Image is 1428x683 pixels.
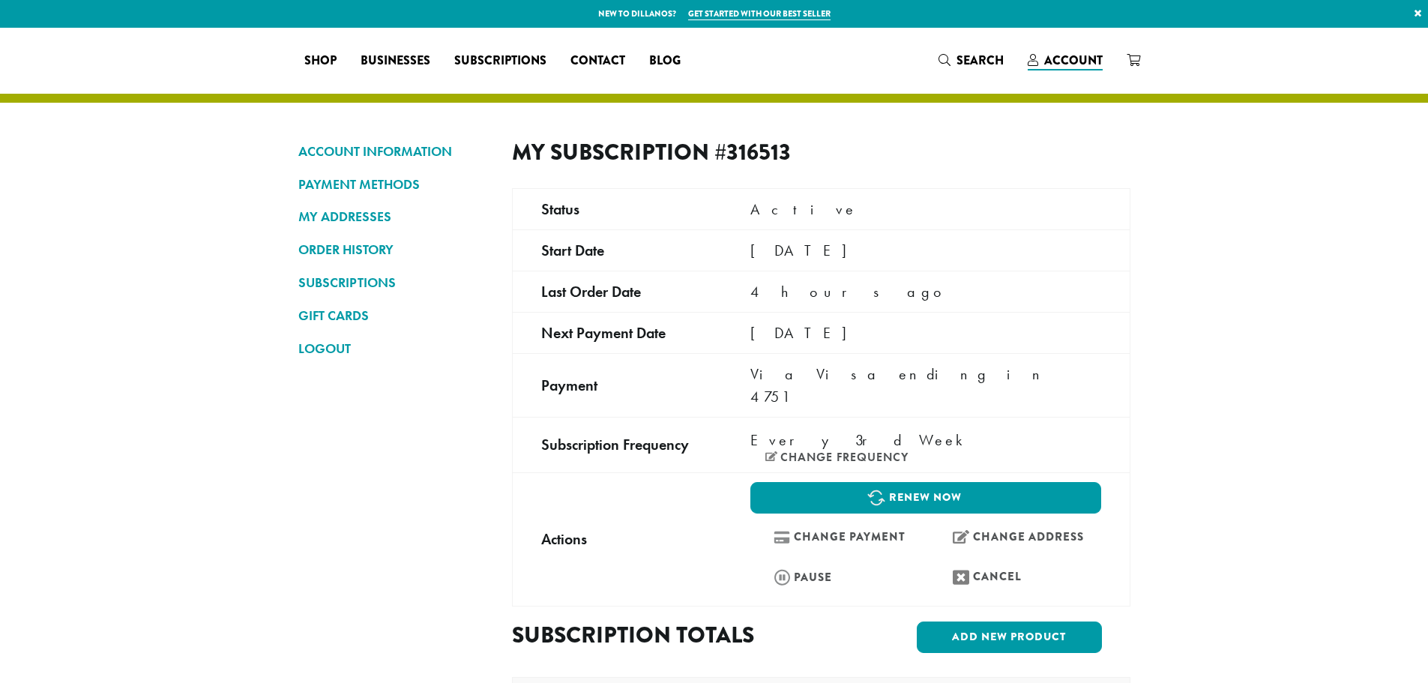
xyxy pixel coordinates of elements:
[512,353,722,417] td: Payment
[298,270,489,295] a: SUBSCRIPTIONS
[750,521,922,553] a: Change payment
[570,52,625,70] span: Contact
[750,364,1049,406] span: Via Visa ending in 4751
[750,482,1100,514] a: Renew now
[930,521,1101,553] a: Change address
[512,271,722,312] td: Last order date
[956,52,1004,69] span: Search
[722,271,1130,312] td: 4 hours ago
[930,561,1101,593] a: Cancel
[512,312,722,353] td: Next payment date
[298,139,489,164] a: ACCOUNT INFORMATION
[750,429,971,451] span: Every 3rd Week
[649,52,681,70] span: Blog
[292,49,349,73] a: Shop
[298,336,489,361] a: LOGOUT
[688,7,831,20] a: Get started with our best seller
[298,303,489,328] a: GIFT CARDS
[298,237,489,262] a: ORDER HISTORY
[927,48,1016,73] a: Search
[512,139,809,166] h2: My Subscription #316513
[512,188,722,229] td: Status
[722,229,1130,271] td: [DATE]
[512,472,722,606] td: Actions
[304,52,337,70] span: Shop
[361,52,430,70] span: Businesses
[917,622,1102,653] a: Add new product
[512,417,722,472] td: Subscription Frequency
[722,312,1130,353] td: [DATE]
[765,451,909,463] a: Change frequency
[722,188,1130,229] td: Active
[298,172,489,197] a: PAYMENT METHODS
[512,229,722,271] td: Start date
[512,622,809,649] h2: Subscription totals
[298,204,489,229] a: MY ADDRESSES
[454,52,546,70] span: Subscriptions
[750,561,922,593] a: Pause
[1044,52,1103,69] span: Account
